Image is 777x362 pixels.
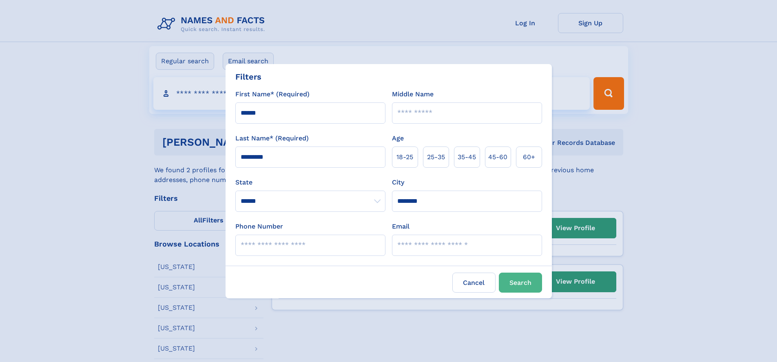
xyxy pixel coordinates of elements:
span: 25‑35 [427,152,445,162]
button: Search [499,273,542,293]
label: Phone Number [235,222,283,231]
label: Middle Name [392,89,434,99]
div: Filters [235,71,261,83]
label: City [392,178,404,187]
span: 18‑25 [396,152,413,162]
label: Email [392,222,410,231]
label: First Name* (Required) [235,89,310,99]
label: Age [392,133,404,143]
label: Cancel [452,273,496,293]
label: State [235,178,385,187]
span: 35‑45 [458,152,476,162]
span: 60+ [523,152,535,162]
label: Last Name* (Required) [235,133,309,143]
span: 45‑60 [488,152,507,162]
